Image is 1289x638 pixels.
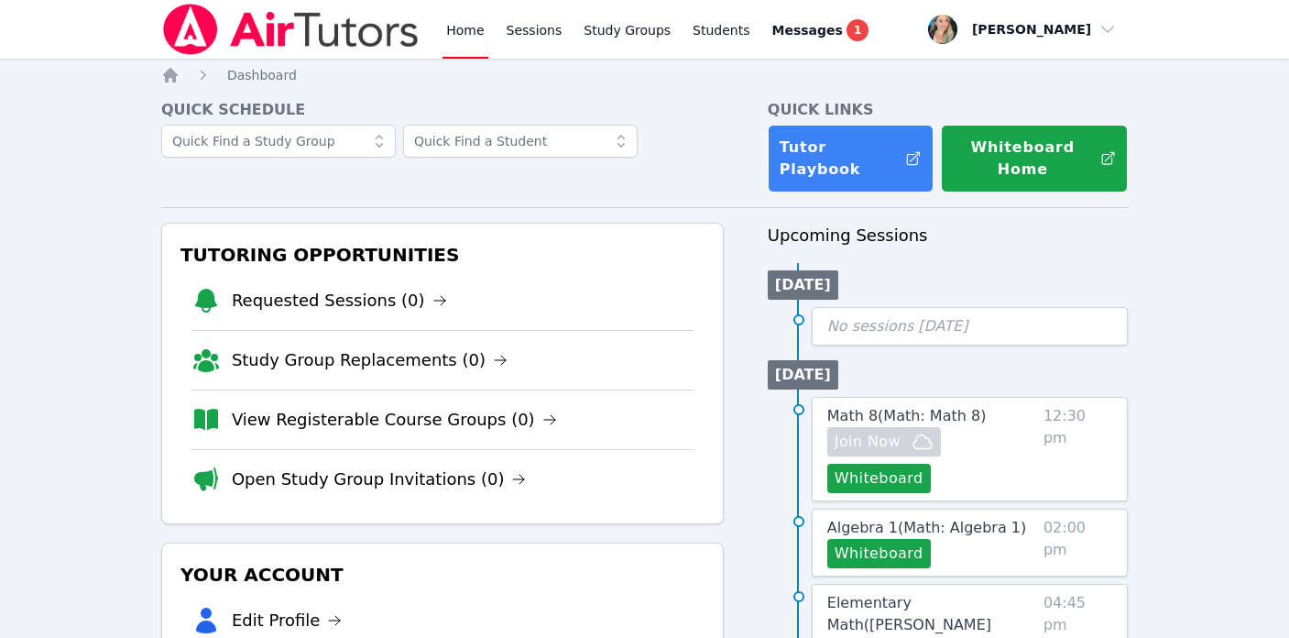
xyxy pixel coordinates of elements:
span: Join Now [835,431,901,453]
img: Air Tutors [161,4,421,55]
a: Algebra 1(Math: Algebra 1) [827,517,1026,539]
h4: Quick Schedule [161,99,724,121]
button: Whiteboard [827,464,931,493]
span: Algebra 1 ( Math: Algebra 1 ) [827,519,1026,536]
span: Math 8 ( Math: Math 8 ) [827,407,987,424]
button: Join Now [827,427,941,456]
span: Messages [772,21,843,39]
span: 02:00 pm [1043,517,1112,568]
span: No sessions [DATE] [827,317,968,335]
li: [DATE] [768,270,838,300]
h3: Tutoring Opportunities [177,238,708,271]
button: Whiteboard Home [941,125,1128,192]
li: [DATE] [768,360,838,390]
span: Dashboard [227,68,297,82]
span: 1 [847,19,868,41]
a: Edit Profile [232,608,343,633]
nav: Breadcrumb [161,66,1128,84]
input: Quick Find a Student [403,125,638,158]
h3: Your Account [177,558,708,591]
a: Study Group Replacements (0) [232,347,508,373]
a: Requested Sessions (0) [232,288,447,313]
a: Math 8(Math: Math 8) [827,405,987,427]
h4: Quick Links [768,99,1128,121]
button: Whiteboard [827,539,931,568]
input: Quick Find a Study Group [161,125,396,158]
a: Open Study Group Invitations (0) [232,467,527,492]
h3: Upcoming Sessions [768,223,1128,248]
a: Dashboard [227,66,297,84]
span: 12:30 pm [1043,405,1112,493]
a: View Registerable Course Groups (0) [232,407,557,433]
a: Tutor Playbook [768,125,934,192]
